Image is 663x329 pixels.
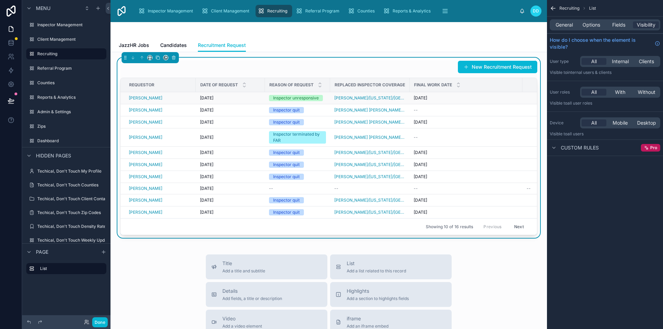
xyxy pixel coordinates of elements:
a: [PERSON_NAME] [129,186,192,191]
a: Dashboard [26,135,106,146]
label: Client Management [37,37,105,42]
span: Add a list related to this record [347,268,406,274]
a: [DATE] [414,174,518,180]
a: $8,50 [527,135,570,140]
a: Inspector quit [269,162,326,168]
span: Fields [612,21,625,28]
span: -- [414,186,418,191]
a: Counties [26,77,106,88]
span: -- [414,107,418,113]
span: Internal users & clients [567,70,612,75]
a: $17,00 [527,162,570,167]
span: Final Work Date [414,82,452,88]
a: [PERSON_NAME] [129,95,192,101]
span: [DATE] [200,210,213,215]
span: JazzHR Jobs [119,42,149,49]
span: -- [334,186,338,191]
label: Techical, Don't Touch Client Contacts [37,196,111,202]
a: -- [414,135,518,140]
a: [PERSON_NAME] [129,162,192,167]
span: [DATE] [200,197,213,203]
a: [PERSON_NAME]/[US_STATE]/[GEOGRAPHIC_DATA], [GEOGRAPHIC_DATA] [334,150,405,155]
a: [DATE] [414,162,518,167]
a: $17,00 [527,197,570,203]
label: Zips [37,124,105,129]
a: Inspector Management [136,5,198,17]
a: [PERSON_NAME]/[US_STATE]/[GEOGRAPHIC_DATA], [GEOGRAPHIC_DATA] [334,174,405,180]
button: HighlightsAdd a section to highlights fields [330,282,452,307]
div: Inspector terminated by FAR [273,131,322,144]
a: [PERSON_NAME]/[US_STATE]/[GEOGRAPHIC_DATA], [GEOGRAPHIC_DATA] [334,95,405,101]
a: Referral Program [26,63,106,74]
span: Pro [650,145,657,151]
a: [PERSON_NAME] [129,119,192,125]
span: Inspector Management [148,8,193,14]
a: Inspector quit [269,174,326,180]
a: [DATE] [200,162,261,167]
span: [PERSON_NAME]/[US_STATE]/[GEOGRAPHIC_DATA], [GEOGRAPHIC_DATA] [334,162,405,167]
a: New Recruitment Request [458,61,537,73]
a: How do I choose when the element is visible? [550,37,660,50]
a: Inspector quit [269,119,326,125]
a: [DATE] [200,119,261,125]
div: Inspector quit [273,162,300,168]
a: [PERSON_NAME] [129,107,162,113]
a: -- [414,107,518,113]
a: -- [414,186,518,191]
span: Date of Request [200,82,238,88]
span: Add a title and subtitle [222,268,265,274]
span: Referral Program [305,8,339,14]
span: $17,00 [527,150,570,155]
a: [PERSON_NAME] [129,119,162,125]
div: scrollable content [133,3,519,19]
span: General [556,21,573,28]
div: Inspector quit [273,119,300,125]
span: Without [638,89,655,96]
a: [PERSON_NAME] [129,150,162,155]
a: [PERSON_NAME] [PERSON_NAME]/[US_STATE]/[GEOGRAPHIC_DATA], [GEOGRAPHIC_DATA] [334,135,405,140]
a: Counties [346,5,379,17]
div: Inspector quit [273,107,300,113]
a: Techical, Don't Touch Zip Codes [26,207,106,218]
span: [DATE] [200,150,213,155]
span: Add fields, a title or description [222,296,282,301]
span: [PERSON_NAME] [129,135,162,140]
a: [PERSON_NAME] [129,174,162,180]
label: User type [550,59,577,64]
a: JazzHR Jobs [119,39,149,53]
a: [PERSON_NAME] [129,95,162,101]
span: All [591,119,597,126]
button: Done [92,317,108,327]
span: Custom rules [561,144,599,151]
a: Recruitment Request [198,39,246,52]
a: [DATE] [414,119,518,125]
button: Next [509,221,529,232]
a: Techical, Don't Touch My Profile [26,166,106,177]
a: Client Management [26,34,106,45]
label: Counties [37,80,105,86]
label: Dashboard [37,138,105,144]
label: Device [550,120,577,126]
span: Mobile [613,119,628,126]
a: [DATE] [200,95,261,101]
a: [PERSON_NAME] [129,210,162,215]
span: List [347,260,406,267]
a: [PERSON_NAME] [129,162,162,167]
a: Techical, Don't Touch Density Rate Deciles [26,221,106,232]
a: [DATE] [414,95,518,101]
span: Hidden pages [36,152,71,159]
span: Details [222,288,282,294]
span: Reports & Analytics [393,8,431,14]
span: How do I choose when the element is visible? [550,37,652,50]
a: [PERSON_NAME] [PERSON_NAME]/[US_STATE]/[GEOGRAPHIC_DATA], [GEOGRAPHIC_DATA] [334,119,405,125]
span: List [589,6,596,11]
label: List [40,266,101,271]
a: $8,50 [527,119,570,125]
a: $8,50 [527,107,570,113]
span: Add a section to highlights fields [347,296,409,301]
a: Inspector terminated by FAR [269,131,326,144]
